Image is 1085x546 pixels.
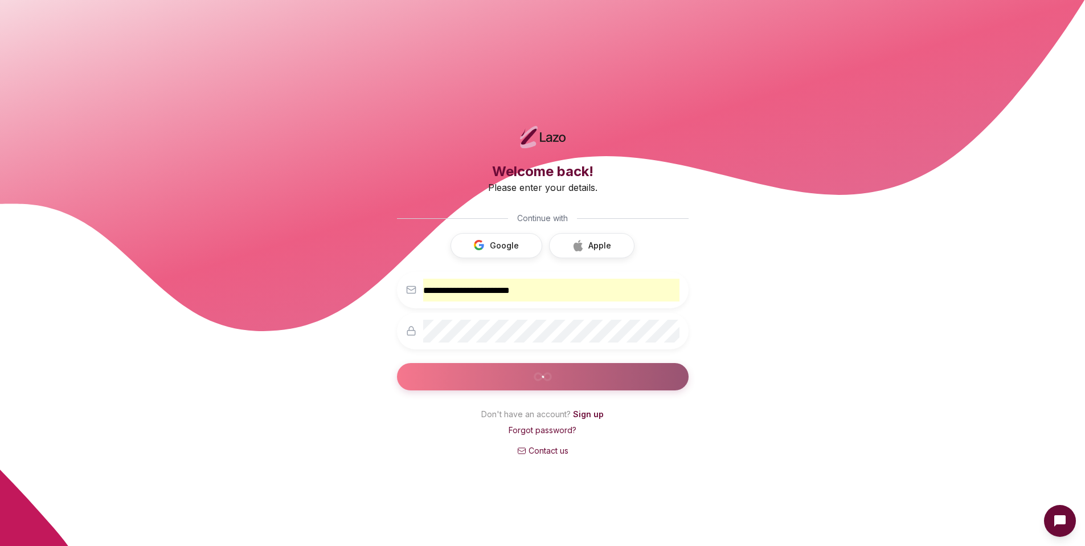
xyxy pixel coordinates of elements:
[451,233,542,258] button: Google
[517,213,568,224] span: Continue with
[397,162,689,181] h3: Welcome back!
[1044,505,1076,537] button: Open Intercom messenger
[549,233,634,258] button: Apple
[397,181,689,194] p: Please enter your details.
[573,409,604,419] a: Sign up
[397,445,689,457] a: Contact us
[397,409,689,425] p: Don't have an account?
[509,425,576,435] a: Forgot password?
